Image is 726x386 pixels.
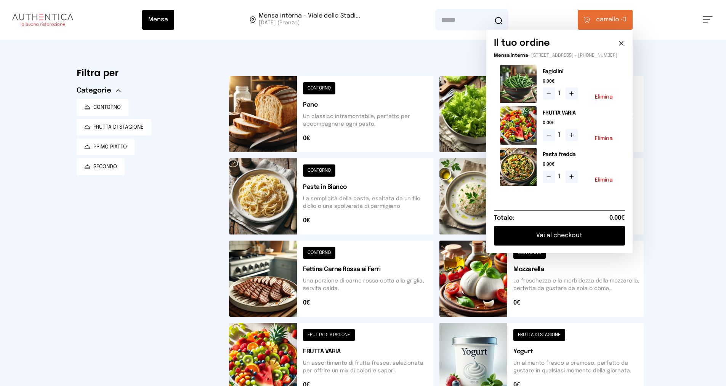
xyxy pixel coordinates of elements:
[543,68,619,75] h2: Fagiolini
[494,53,528,58] span: Mensa interna
[609,214,625,223] span: 0.00€
[77,67,217,79] h6: Filtra per
[12,14,73,26] img: logo.8f33a47.png
[578,10,633,30] button: carrello •3
[93,104,121,111] span: CONTORNO
[494,53,625,59] p: - [STREET_ADDRESS] - [PHONE_NUMBER]
[543,78,619,85] span: 0.00€
[494,226,625,246] button: Vai al checkout
[500,106,537,145] img: media
[595,136,613,141] button: Elimina
[558,172,563,181] span: 1
[93,143,127,151] span: PRIMO PIATTO
[77,139,135,155] button: PRIMO PIATTO
[558,89,563,98] span: 1
[77,119,151,136] button: FRUTTA DI STAGIONE
[595,177,613,183] button: Elimina
[259,19,360,27] span: [DATE] (Pranzo)
[543,161,619,167] span: 0.00€
[77,99,128,116] button: CONTORNO
[93,163,117,171] span: SECONDO
[500,148,537,186] img: media
[500,65,537,103] img: media
[494,37,550,49] h6: Il tuo ordine
[543,151,619,158] h2: Pasta fredda
[77,85,120,96] button: Categorie
[77,158,125,175] button: SECONDO
[142,10,174,30] button: Mensa
[543,120,619,126] span: 0.00€
[543,109,619,117] h2: FRUTTA VARIA
[595,94,613,100] button: Elimina
[93,123,144,131] span: FRUTTA DI STAGIONE
[596,15,627,24] span: 3
[558,131,563,140] span: 1
[77,85,111,96] span: Categorie
[494,214,514,223] h6: Totale:
[259,13,360,27] span: Viale dello Stadio, 77, 05100 Terni TR, Italia
[596,15,623,24] span: carrello •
